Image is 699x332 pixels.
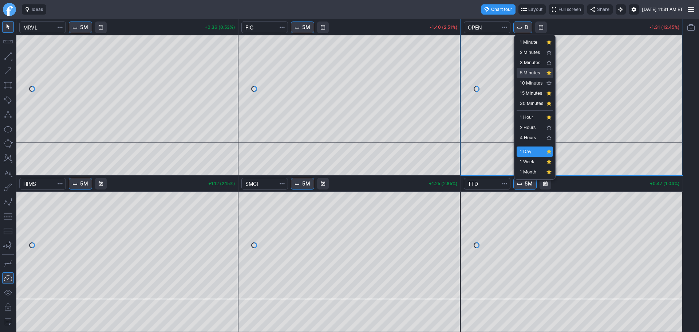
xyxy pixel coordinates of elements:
span: 1 Month [520,168,543,176]
span: 30 Minutes [520,100,543,107]
span: 10 Minutes [520,79,543,87]
span: 1 Week [520,158,543,165]
span: 1 Day [520,148,543,155]
span: 1 Hour [520,114,543,121]
span: 1 Minute [520,39,543,46]
span: 5 Minutes [520,69,543,77]
span: 2 Minutes [520,49,543,56]
span: 4 Hours [520,134,543,141]
span: 15 Minutes [520,90,543,97]
span: 3 Minutes [520,59,543,66]
span: 2 Hours [520,124,543,131]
